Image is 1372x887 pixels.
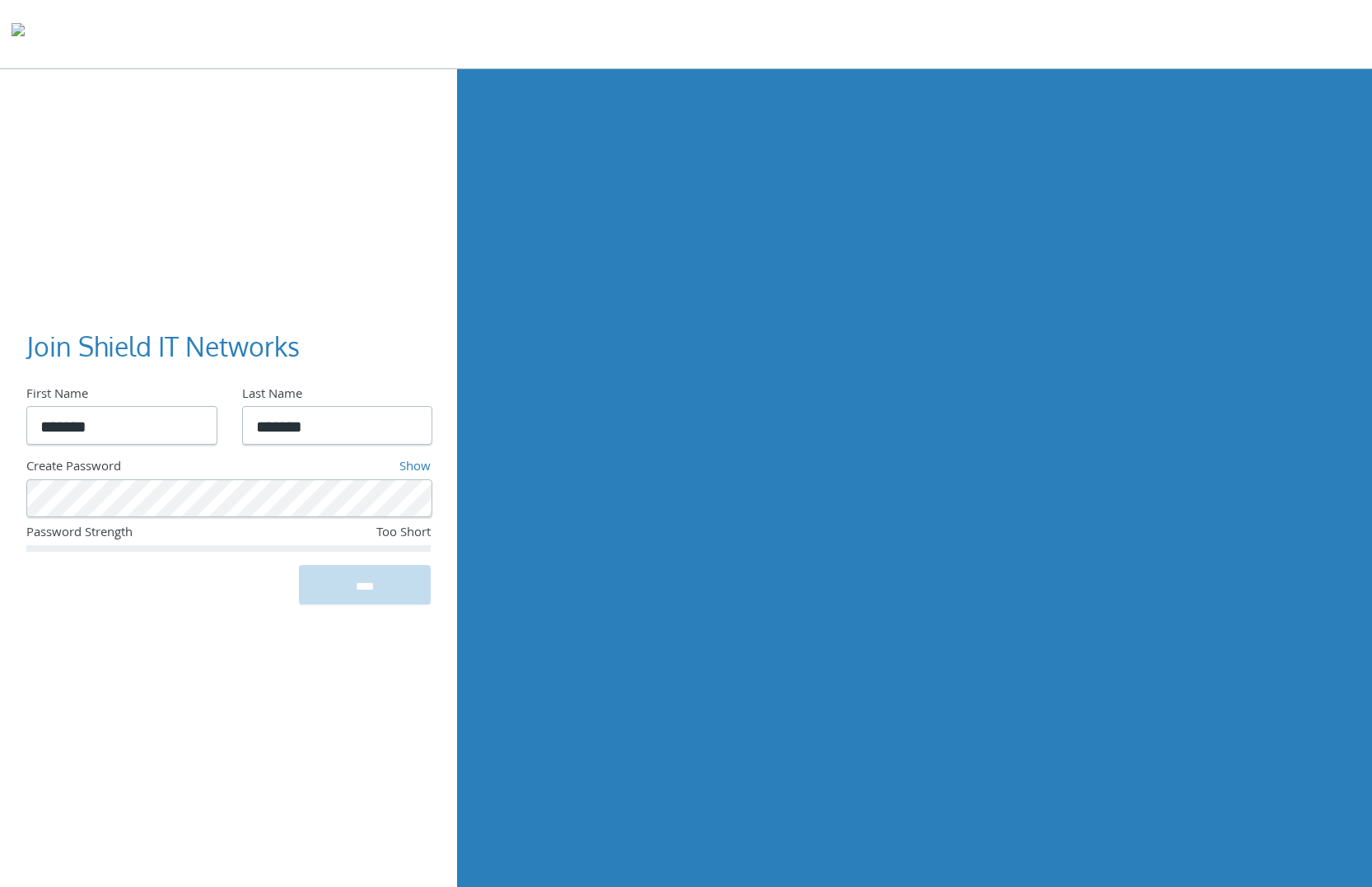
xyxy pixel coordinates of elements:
[12,17,25,50] img: todyl-logo-dark.svg
[26,458,283,479] div: Create Password
[399,457,431,479] a: Show
[296,524,432,545] div: Too Short
[26,524,296,545] div: Password Strength
[26,329,418,366] h3: Join Shield IT Networks
[399,488,419,508] keeper-lock: Open Keeper Popup
[242,385,432,407] div: Last Name
[26,385,216,407] div: First Name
